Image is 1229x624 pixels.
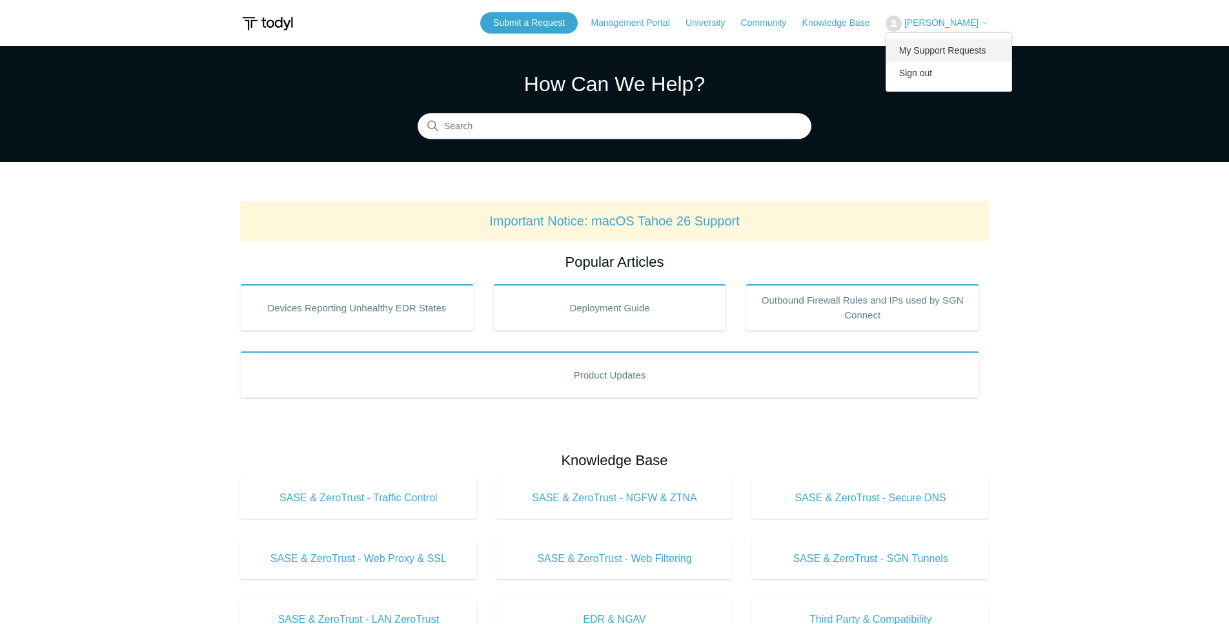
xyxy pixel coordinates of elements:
a: SASE & ZeroTrust - Web Proxy & SSL [240,538,477,579]
a: Sign out [886,62,1012,85]
span: [PERSON_NAME] [904,17,979,28]
a: Outbound Firewall Rules and IPs used by SGN Connect [746,284,979,331]
h2: Popular Articles [240,251,989,273]
a: Deployment Guide [493,284,727,331]
a: SASE & ZeroTrust - NGFW & ZTNA [496,477,733,519]
h2: Knowledge Base [240,450,989,471]
a: Devices Reporting Unhealthy EDR States [240,284,474,331]
a: SASE & ZeroTrust - SGN Tunnels [752,538,989,579]
a: University [686,16,738,30]
a: Important Notice: macOS Tahoe 26 Support [489,214,740,228]
a: SASE & ZeroTrust - Traffic Control [240,477,477,519]
a: SASE & ZeroTrust - Secure DNS [752,477,989,519]
a: SASE & ZeroTrust - Web Filtering [496,538,733,579]
a: Submit a Request [480,12,578,34]
span: SASE & ZeroTrust - NGFW & ZTNA [516,490,714,506]
span: SASE & ZeroTrust - Secure DNS [771,490,970,506]
span: SASE & ZeroTrust - Traffic Control [259,490,458,506]
input: Search [418,114,811,140]
button: [PERSON_NAME] [886,16,989,32]
span: SASE & ZeroTrust - Web Proxy & SSL [259,551,458,567]
a: Community [741,16,800,30]
a: Management Portal [591,16,683,30]
span: SASE & ZeroTrust - Web Filtering [516,551,714,567]
a: My Support Requests [886,39,1012,62]
span: SASE & ZeroTrust - SGN Tunnels [771,551,970,567]
a: Knowledge Base [802,16,883,30]
a: Product Updates [240,351,979,398]
img: Todyl Support Center Help Center home page [240,12,295,36]
h1: How Can We Help? [418,68,811,99]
